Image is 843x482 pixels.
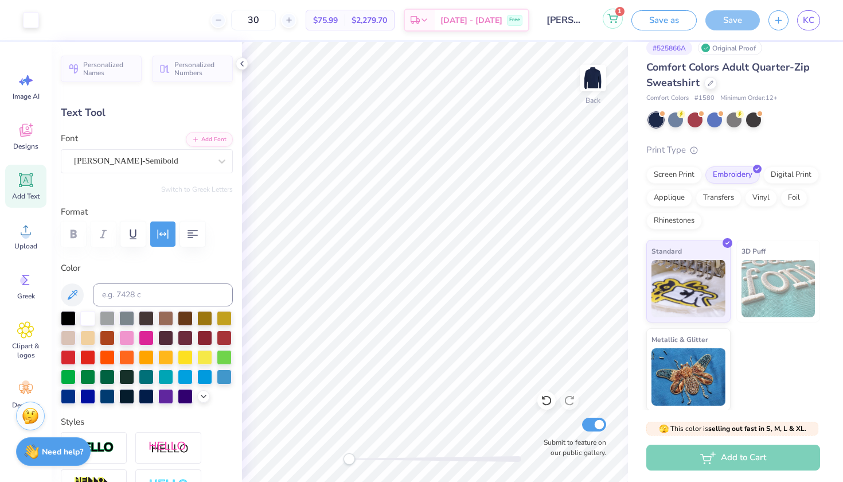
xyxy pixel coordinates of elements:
div: Rhinestones [646,212,702,230]
span: Minimum Order: 12 + [720,94,778,103]
span: Metallic & Glitter [651,333,708,345]
img: Metallic & Glitter [651,348,725,406]
span: Add Text [12,192,40,201]
span: This color is . [659,423,806,434]
div: Embroidery [705,166,760,184]
div: Screen Print [646,166,702,184]
span: 1 [615,7,625,16]
label: Submit to feature on our public gallery. [537,437,606,458]
span: $2,279.70 [352,14,387,26]
label: Font [61,132,78,145]
span: Standard [651,245,682,257]
div: # 525866A [646,41,692,55]
img: Standard [651,260,725,317]
label: Styles [61,415,84,429]
span: KC [803,14,814,27]
label: Color [61,262,233,275]
strong: selling out fast in S, M, L & XL [708,424,805,433]
div: Text Tool [61,105,233,120]
a: KC [797,10,820,30]
input: e.g. 7428 c [93,283,233,306]
div: Foil [780,189,807,207]
div: Digital Print [763,166,819,184]
div: Accessibility label [344,453,355,465]
span: Image AI [13,92,40,101]
div: Print Type [646,143,820,157]
div: Vinyl [745,189,777,207]
span: # 1580 [694,94,715,103]
span: Personalized Names [83,61,135,77]
img: Back [581,67,604,90]
button: 1 [603,9,623,29]
div: Transfers [696,189,741,207]
span: Personalized Numbers [174,61,226,77]
div: Applique [646,189,692,207]
span: Comfort Colors Adult Quarter-Zip Sweatshirt [646,60,810,90]
img: Shadow [149,441,189,455]
button: Switch to Greek Letters [161,185,233,194]
span: Greek [17,291,35,301]
span: Upload [14,242,37,251]
input: Untitled Design [538,9,594,32]
span: [DATE] - [DATE] [440,14,502,26]
span: Clipart & logos [7,341,45,360]
span: $75.99 [313,14,338,26]
input: – – [231,10,276,30]
span: Free [509,16,520,24]
span: Comfort Colors [646,94,689,103]
label: Format [61,205,233,219]
img: Stroke [74,441,114,454]
button: Personalized Names [61,56,142,82]
img: 3D Puff [741,260,815,317]
div: Original Proof [698,41,762,55]
span: 🫣 [659,423,669,434]
strong: Need help? [42,446,83,457]
button: Save as [631,10,697,30]
button: Personalized Numbers [152,56,233,82]
button: Add Font [186,132,233,147]
span: 3D Puff [741,245,766,257]
div: Back [586,95,600,106]
span: Decorate [12,401,40,410]
span: Designs [13,142,38,151]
